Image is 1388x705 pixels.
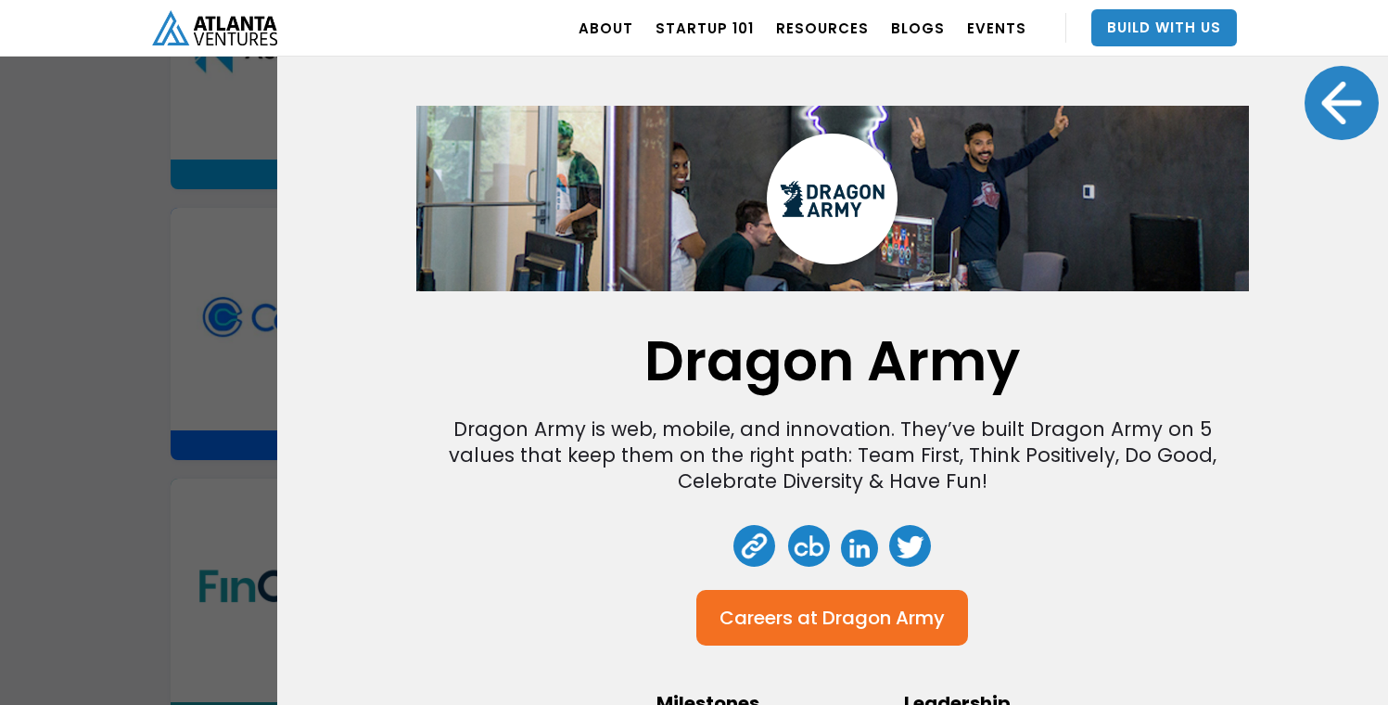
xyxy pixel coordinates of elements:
[656,2,754,54] a: Startup 101
[891,2,945,54] a: BLOGS
[579,2,633,54] a: ABOUT
[776,2,869,54] a: RESOURCES
[645,338,1021,384] h1: Dragon Army
[425,417,1241,494] div: Dragon Army is web, mobile, and innovation. They’ve built Dragon Army on 5 values that keep them ...
[416,100,1249,296] img: Company Banner
[1091,9,1237,46] a: Build With Us
[967,2,1026,54] a: EVENTS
